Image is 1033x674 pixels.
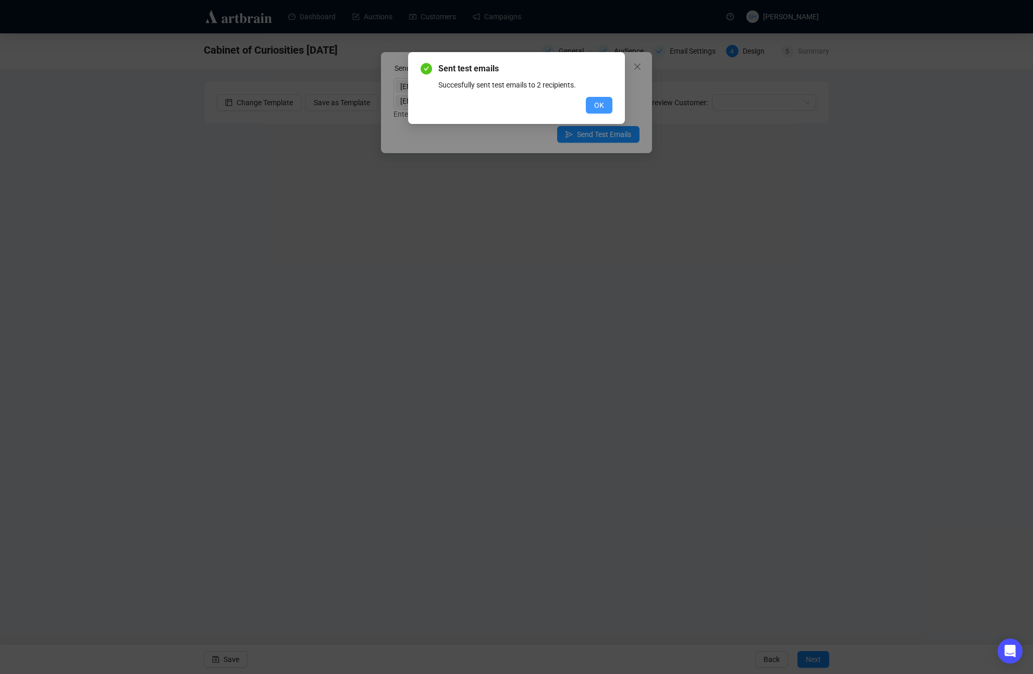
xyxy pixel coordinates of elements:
button: OK [586,97,612,114]
span: check-circle [421,63,432,74]
div: Open Intercom Messenger [998,639,1023,664]
span: OK [594,99,604,111]
span: Sent test emails [438,63,612,75]
div: Succesfully sent test emails to 2 recipients. [438,79,612,91]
